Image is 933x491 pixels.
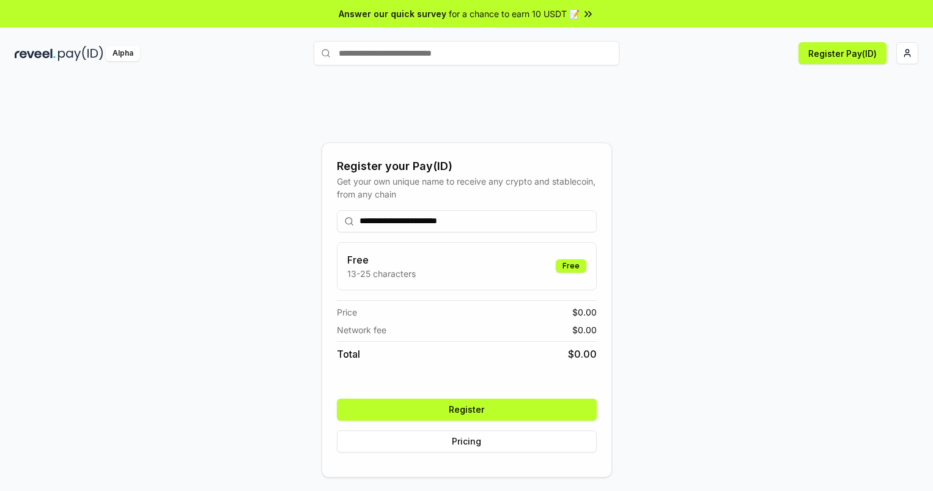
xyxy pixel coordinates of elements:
[58,46,103,61] img: pay_id
[449,7,580,20] span: for a chance to earn 10 USDT 📝
[337,175,597,201] div: Get your own unique name to receive any crypto and stablecoin, from any chain
[347,253,416,267] h3: Free
[15,46,56,61] img: reveel_dark
[337,306,357,319] span: Price
[572,323,597,336] span: $ 0.00
[337,347,360,361] span: Total
[106,46,140,61] div: Alpha
[556,259,586,273] div: Free
[347,267,416,280] p: 13-25 characters
[337,323,386,336] span: Network fee
[798,42,887,64] button: Register Pay(ID)
[568,347,597,361] span: $ 0.00
[337,399,597,421] button: Register
[337,158,597,175] div: Register your Pay(ID)
[337,430,597,452] button: Pricing
[339,7,446,20] span: Answer our quick survey
[572,306,597,319] span: $ 0.00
